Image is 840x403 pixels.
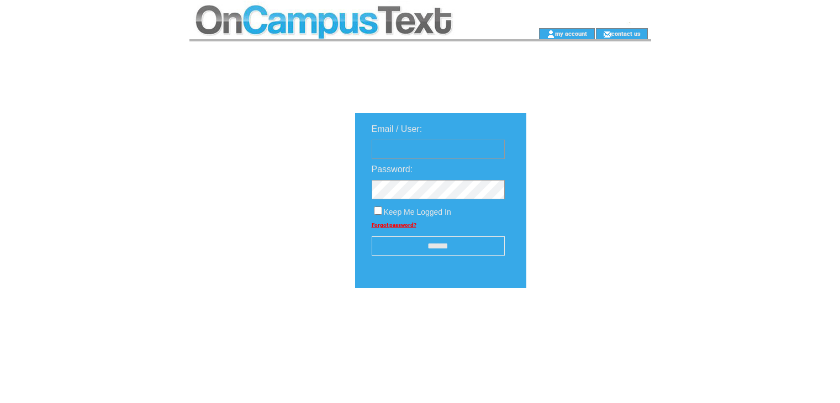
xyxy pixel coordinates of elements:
[384,208,451,216] span: Keep Me Logged In
[547,30,555,39] img: account_icon.gif;jsessionid=A3B571EE65426F01AA4702C220E86126
[555,30,587,37] a: my account
[603,30,611,39] img: contact_us_icon.gif;jsessionid=A3B571EE65426F01AA4702C220E86126
[372,124,422,134] span: Email / User:
[372,165,413,174] span: Password:
[372,222,416,228] a: Forgot password?
[558,316,614,330] img: transparent.png;jsessionid=A3B571EE65426F01AA4702C220E86126
[611,30,641,37] a: contact us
